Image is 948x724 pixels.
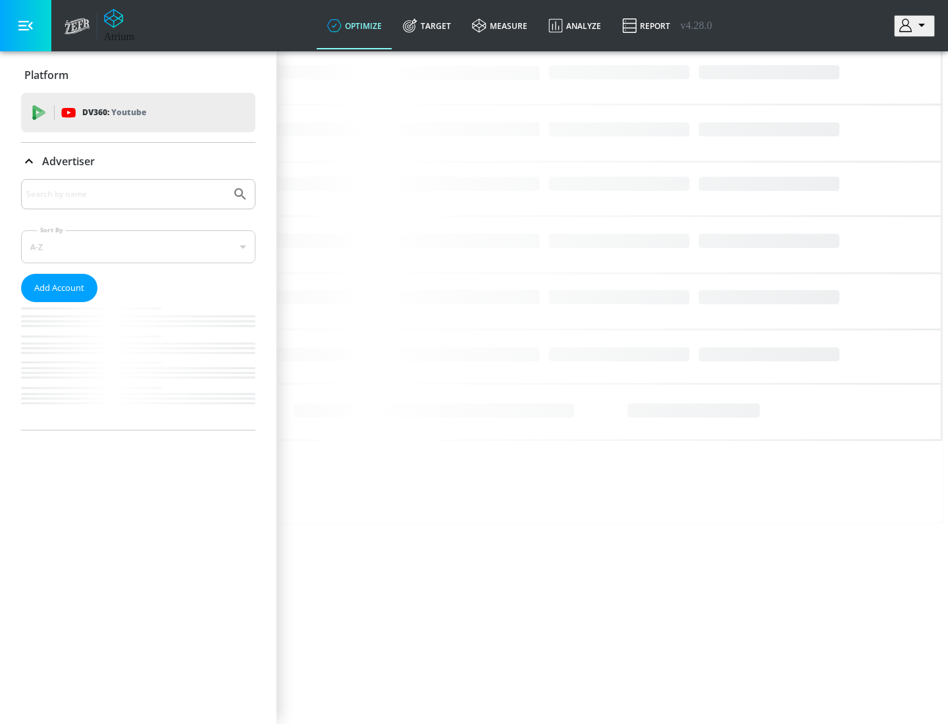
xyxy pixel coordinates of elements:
[38,226,66,234] label: Sort By
[21,230,255,263] div: A-Z
[42,154,95,168] p: Advertiser
[612,2,681,49] a: Report
[538,2,612,49] a: Analyze
[21,302,255,430] nav: list of Advertiser
[21,93,255,132] div: DV360: Youtube
[104,9,134,43] a: Atrium
[82,105,146,120] p: DV360:
[461,2,538,49] a: measure
[317,2,392,49] a: optimize
[111,105,146,119] p: Youtube
[21,143,255,180] div: Advertiser
[104,31,134,43] div: Atrium
[681,20,712,32] span: v 4.28.0
[34,280,84,296] span: Add Account
[26,186,226,203] input: Search by name
[24,68,68,82] p: Platform
[21,274,97,302] button: Add Account
[21,57,255,93] div: Platform
[21,179,255,430] div: Advertiser
[392,2,461,49] a: Target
